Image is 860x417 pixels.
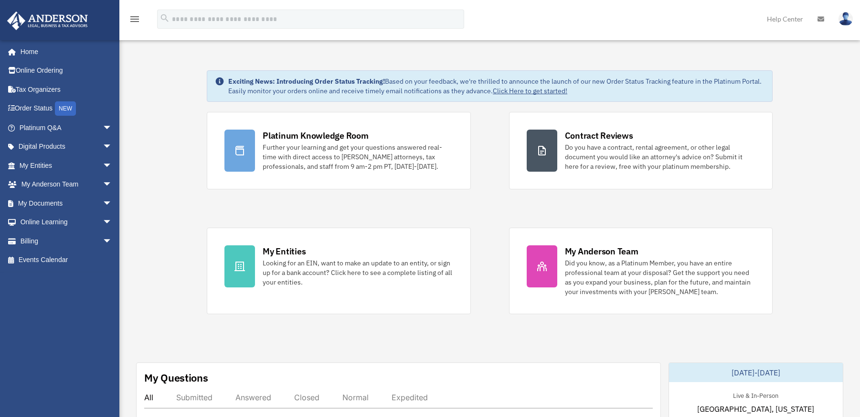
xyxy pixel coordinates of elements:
[263,258,453,287] div: Looking for an EIN, want to make an update to an entity, or sign up for a bank account? Click her...
[103,194,122,213] span: arrow_drop_down
[129,17,140,25] a: menu
[235,393,271,402] div: Answered
[565,130,633,142] div: Contract Reviews
[103,175,122,195] span: arrow_drop_down
[103,118,122,138] span: arrow_drop_down
[7,213,127,232] a: Online Learningarrow_drop_down
[55,101,76,116] div: NEW
[294,393,319,402] div: Closed
[7,61,127,80] a: Online Ordering
[176,393,212,402] div: Submitted
[263,245,306,257] div: My Entities
[103,156,122,176] span: arrow_drop_down
[669,363,843,382] div: [DATE]-[DATE]
[207,228,470,314] a: My Entities Looking for an EIN, want to make an update to an entity, or sign up for a bank accoun...
[7,42,122,61] a: Home
[7,99,127,119] a: Order StatusNEW
[4,11,91,30] img: Anderson Advisors Platinum Portal
[509,228,773,314] a: My Anderson Team Did you know, as a Platinum Member, you have an entire professional team at your...
[228,77,764,96] div: Based on your feedback, we're thrilled to announce the launch of our new Order Status Tracking fe...
[7,251,127,270] a: Events Calendar
[103,137,122,157] span: arrow_drop_down
[839,12,853,26] img: User Pic
[144,371,208,385] div: My Questions
[565,143,755,171] div: Do you have a contract, rental agreement, or other legal document you would like an attorney's ad...
[7,118,127,137] a: Platinum Q&Aarrow_drop_down
[509,112,773,189] a: Contract Reviews Do you have a contract, rental agreement, or other legal document you would like...
[129,13,140,25] i: menu
[7,175,127,194] a: My Anderson Teamarrow_drop_down
[159,13,170,23] i: search
[207,112,470,189] a: Platinum Knowledge Room Further your learning and get your questions answered real-time with dire...
[7,137,127,156] a: Digital Productsarrow_drop_down
[7,156,127,175] a: My Entitiesarrow_drop_down
[263,143,453,171] div: Further your learning and get your questions answered real-time with direct access to [PERSON_NAM...
[392,393,428,402] div: Expedited
[7,194,127,213] a: My Documentsarrow_drop_down
[144,393,153,402] div: All
[103,231,122,251] span: arrow_drop_down
[493,87,567,95] a: Click Here to get started!
[228,77,385,86] strong: Exciting News: Introducing Order Status Tracking!
[263,130,369,142] div: Platinum Knowledge Room
[7,231,127,251] a: Billingarrow_drop_down
[103,213,122,232] span: arrow_drop_down
[725,390,786,400] div: Live & In-Person
[565,245,638,257] div: My Anderson Team
[342,393,369,402] div: Normal
[565,258,755,296] div: Did you know, as a Platinum Member, you have an entire professional team at your disposal? Get th...
[697,403,814,415] span: [GEOGRAPHIC_DATA], [US_STATE]
[7,80,127,99] a: Tax Organizers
